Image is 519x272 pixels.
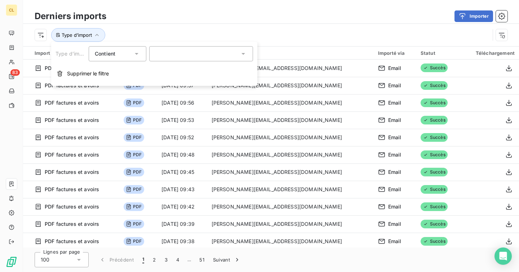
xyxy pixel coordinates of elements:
span: Email [388,168,402,176]
button: Type d’import [51,28,105,42]
td: [DATE] 09:38 [157,233,207,250]
span: PDF [124,220,144,228]
span: PDF [124,133,144,142]
span: Contient [95,51,115,57]
span: Type d’import [56,51,89,57]
span: Succès [421,150,448,159]
td: [DATE] 09:45 [157,163,207,181]
div: Import [35,50,115,56]
td: [PERSON_NAME][EMAIL_ADDRESS][DOMAIN_NAME] [207,77,374,94]
span: Email [388,203,402,210]
div: Open Intercom Messenger [494,247,512,265]
td: [PERSON_NAME][EMAIL_ADDRESS][DOMAIN_NAME] [207,181,374,198]
div: Importé par [212,50,369,56]
span: PDF factures et avoirs [45,151,99,158]
td: [PERSON_NAME][EMAIL_ADDRESS][DOMAIN_NAME] [207,163,374,181]
span: PDF [124,237,144,246]
span: Succès [421,237,448,246]
span: PDF factures et avoirs [45,220,99,228]
button: 1 [138,252,148,267]
span: Succès [421,220,448,228]
span: Supprimer le filtre [67,70,109,77]
td: [DATE] 09:43 [157,181,207,198]
button: 2 [148,252,160,267]
span: 1 [142,256,144,263]
td: [PERSON_NAME][EMAIL_ADDRESS][DOMAIN_NAME] [207,60,374,77]
span: Succès [421,168,448,176]
span: PDF [124,98,144,107]
span: PDF factures et avoirs [45,203,99,210]
button: 4 [172,252,183,267]
td: [DATE] 09:52 [157,129,207,146]
img: Logo LeanPay [6,256,17,268]
span: Email [388,186,402,193]
span: Succès [421,98,448,107]
td: [DATE] 09:42 [157,198,207,215]
span: … [183,254,195,266]
span: PDF factures et avoirs [45,99,99,106]
span: Succès [421,116,448,124]
span: PDF factures et avoirs [45,117,99,124]
span: Succès [421,133,448,142]
span: Email [388,134,402,141]
span: PDF factures et avoirs [45,134,99,141]
div: CL [6,4,17,16]
span: Type d’import [62,32,92,38]
span: Succès [421,63,448,72]
div: Importé via [378,50,412,56]
span: PDF factures et avoirs [45,65,99,72]
span: Email [388,117,402,124]
span: Email [388,99,402,106]
button: Supprimer le filtre [51,66,257,82]
span: PDF [124,202,144,211]
span: Succès [421,185,448,194]
span: PDF factures et avoirs [45,238,99,245]
span: Email [388,82,402,89]
td: [PERSON_NAME][EMAIL_ADDRESS][DOMAIN_NAME] [207,233,374,250]
td: [DATE] 09:48 [157,146,207,163]
td: [PERSON_NAME][EMAIL_ADDRESS][DOMAIN_NAME] [207,94,374,111]
button: Suivant [209,252,245,267]
span: PDF [124,185,144,194]
span: PDF factures et avoirs [45,82,99,89]
td: [PERSON_NAME][EMAIL_ADDRESS][DOMAIN_NAME] [207,215,374,233]
span: PDF [124,116,144,124]
button: Importer [454,10,493,22]
span: Email [388,151,402,158]
td: [DATE] 09:56 [157,94,207,111]
span: Succès [421,81,448,90]
span: PDF [124,150,144,159]
td: [PERSON_NAME][EMAIL_ADDRESS][DOMAIN_NAME] [207,198,374,215]
button: 51 [195,252,209,267]
span: PDF factures et avoirs [45,186,99,193]
span: PDF factures et avoirs [45,168,99,176]
div: Statut [421,50,458,56]
td: [DATE] 09:39 [157,215,207,233]
span: Succès [421,202,448,211]
td: [PERSON_NAME][EMAIL_ADDRESS][DOMAIN_NAME] [207,111,374,129]
span: Email [388,220,402,228]
button: Précédent [94,252,138,267]
button: 3 [160,252,172,267]
td: [PERSON_NAME][EMAIL_ADDRESS][DOMAIN_NAME] [207,129,374,146]
span: PDF [124,168,144,176]
span: 100 [41,256,49,263]
div: Téléchargement [466,50,515,56]
h3: Derniers imports [35,10,106,23]
span: Email [388,65,402,72]
td: [DATE] 09:53 [157,111,207,129]
td: [PERSON_NAME][EMAIL_ADDRESS][DOMAIN_NAME] [207,146,374,163]
span: 83 [10,69,20,76]
span: Email [388,238,402,245]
